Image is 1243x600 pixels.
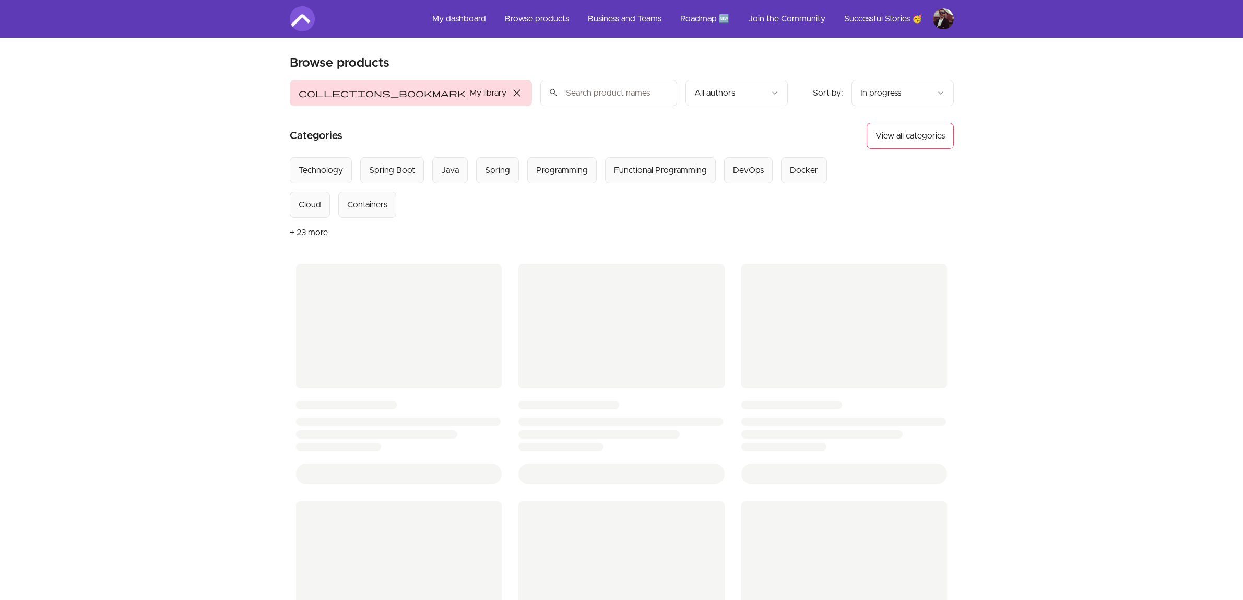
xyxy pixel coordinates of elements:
a: Join the Community [740,6,834,31]
button: Filter by My library [290,80,532,106]
span: collections_bookmark [299,87,466,99]
button: Product sort options [851,80,954,106]
button: Filter by author [685,80,788,106]
a: Browse products [496,6,577,31]
div: Spring [485,164,510,177]
div: Technology [299,164,343,177]
h2: Categories [290,123,342,149]
div: Cloud [299,199,321,211]
div: Containers [347,199,387,211]
span: close [511,87,523,99]
nav: Main [424,6,954,31]
img: Profile image for Vlad [933,8,954,29]
a: Roadmap 🆕 [672,6,738,31]
input: Search product names [540,80,677,106]
div: Java [441,164,459,177]
h2: Browse products [290,55,389,72]
div: Spring Boot [369,164,415,177]
span: Sort by: [813,89,843,97]
button: View all categories [867,123,954,149]
a: My dashboard [424,6,494,31]
div: Docker [790,164,818,177]
a: Successful Stories 🥳 [836,6,931,31]
div: DevOps [733,164,764,177]
div: Functional Programming [614,164,707,177]
span: search [549,85,558,100]
div: Programming [536,164,588,177]
a: Business and Teams [579,6,670,31]
button: + 23 more [290,218,328,247]
img: Amigoscode logo [290,6,315,31]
